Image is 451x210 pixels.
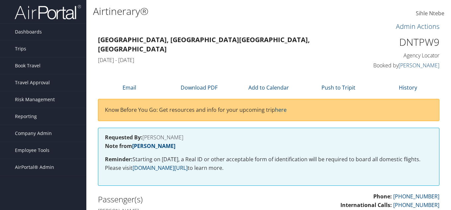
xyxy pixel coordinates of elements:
[416,3,444,24] a: Sihle Ntebe
[98,35,310,53] strong: [GEOGRAPHIC_DATA], [GEOGRAPHIC_DATA] [GEOGRAPHIC_DATA], [GEOGRAPHIC_DATA]
[105,156,133,163] strong: Reminder:
[105,142,175,150] strong: Note from
[15,91,55,108] span: Risk Management
[133,164,188,172] a: [DOMAIN_NAME][URL]
[105,135,432,140] h4: [PERSON_NAME]
[123,84,136,91] a: Email
[396,22,439,31] a: Admin Actions
[181,84,218,91] a: Download PDF
[362,35,440,49] h1: DNTPW9
[98,56,352,64] h4: [DATE] - [DATE]
[362,52,440,59] h4: Agency Locator
[373,193,392,200] strong: Phone:
[321,84,355,91] a: Push to Tripit
[15,74,50,91] span: Travel Approval
[15,159,54,175] span: AirPortal® Admin
[248,84,289,91] a: Add to Calendar
[15,40,26,57] span: Trips
[15,4,81,20] img: airportal-logo.png
[98,194,264,205] h2: Passenger(s)
[399,62,439,69] a: [PERSON_NAME]
[93,4,327,18] h1: Airtinerary®
[393,201,439,209] a: [PHONE_NUMBER]
[275,106,287,113] a: here
[15,142,49,159] span: Employee Tools
[340,201,392,209] strong: International Calls:
[105,106,432,114] p: Know Before You Go: Get resources and info for your upcoming trip
[132,142,175,150] a: [PERSON_NAME]
[393,193,439,200] a: [PHONE_NUMBER]
[105,134,142,141] strong: Requested By:
[15,108,37,125] span: Reporting
[15,57,41,74] span: Book Travel
[15,125,52,142] span: Company Admin
[416,10,444,17] span: Sihle Ntebe
[399,84,417,91] a: History
[105,155,432,172] p: Starting on [DATE], a Real ID or other acceptable form of identification will be required to boar...
[362,62,440,69] h4: Booked by
[15,24,42,40] span: Dashboards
